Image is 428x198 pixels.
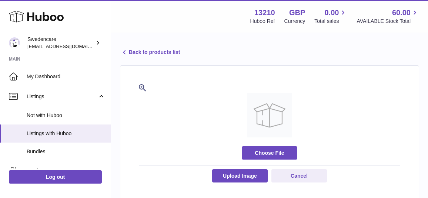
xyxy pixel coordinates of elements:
[212,169,268,182] button: Upload Image
[120,48,180,57] a: Back to products list
[392,8,411,18] span: 60.00
[314,18,347,25] span: Total sales
[27,36,94,50] div: Swedencare
[289,8,305,18] strong: GBP
[325,8,339,18] span: 0.00
[284,18,305,25] div: Currency
[27,93,97,100] span: Listings
[27,148,105,155] span: Bundles
[247,93,292,137] img: no-photo-large.jpg
[357,18,419,25] span: AVAILABLE Stock Total
[314,8,347,25] a: 0.00 Total sales
[250,18,275,25] div: Huboo Ref
[254,8,275,18] strong: 13210
[27,112,105,119] span: Not with Huboo
[27,167,97,174] span: Stock
[27,43,109,49] span: [EMAIL_ADDRESS][DOMAIN_NAME]
[357,8,419,25] a: 60.00 AVAILABLE Stock Total
[9,170,102,184] a: Log out
[242,146,297,160] span: Choose File
[27,73,105,80] span: My Dashboard
[271,169,327,182] button: Cancel
[9,37,20,48] img: internalAdmin-13210@internal.huboo.com
[27,130,105,137] span: Listings with Huboo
